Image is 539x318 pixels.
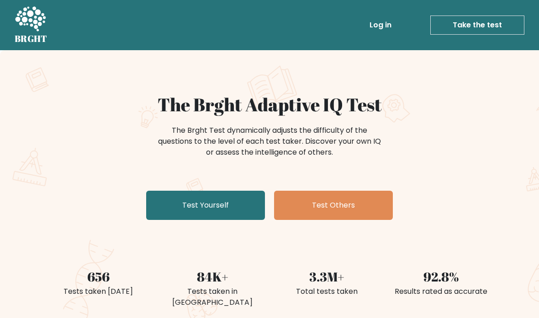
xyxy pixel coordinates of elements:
[389,286,492,297] div: Results rated as accurate
[275,286,378,297] div: Total tests taken
[366,16,395,34] a: Log in
[155,125,384,158] div: The Brght Test dynamically adjusts the difficulty of the questions to the level of each test take...
[47,94,492,116] h1: The Brght Adaptive IQ Test
[47,286,150,297] div: Tests taken [DATE]
[15,33,48,44] h5: BRGHT
[47,267,150,287] div: 656
[161,286,264,308] div: Tests taken in [GEOGRAPHIC_DATA]
[430,16,524,35] a: Take the test
[274,191,393,220] a: Test Others
[146,191,265,220] a: Test Yourself
[275,267,378,287] div: 3.3M+
[389,267,492,287] div: 92.8%
[161,267,264,287] div: 84K+
[15,4,48,47] a: BRGHT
